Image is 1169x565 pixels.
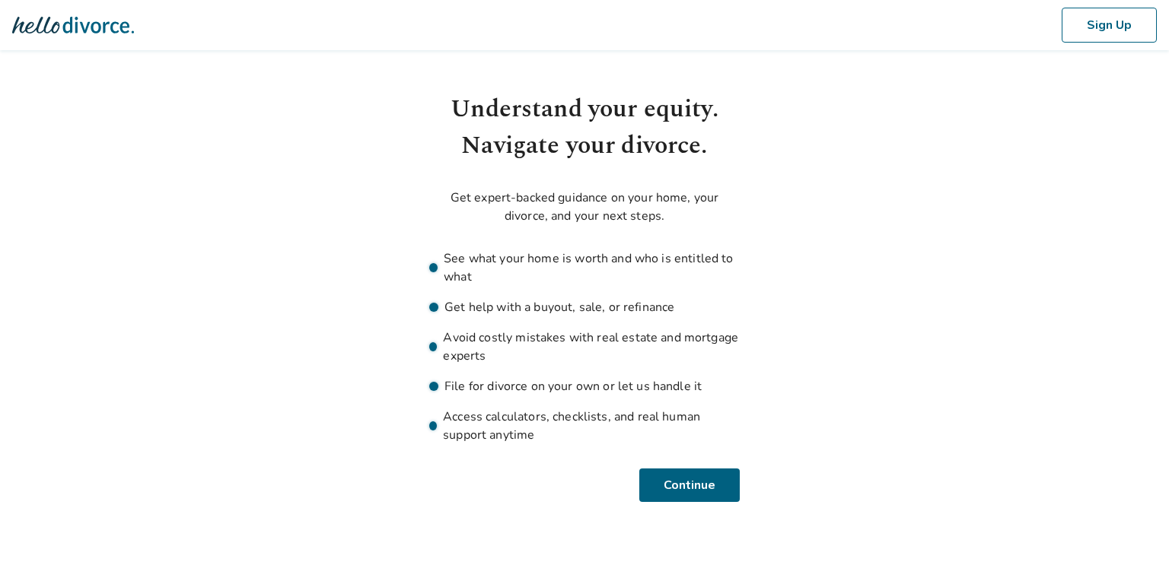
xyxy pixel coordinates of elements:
[1062,8,1157,43] button: Sign Up
[429,377,740,395] li: File for divorce on your own or let us handle it
[429,189,740,225] p: Get expert-backed guidance on your home, your divorce, and your next steps.
[429,91,740,164] h1: Understand your equity. Navigate your divorce.
[12,10,134,40] img: Hello Divorce Logo
[429,329,740,365] li: Avoid costly mistakes with real estate and mortgage experts
[429,298,740,316] li: Get help with a buyout, sale, or refinance
[429,408,740,444] li: Access calculators, checklists, and real human support anytime
[642,468,740,502] button: Continue
[429,249,740,286] li: See what your home is worth and who is entitled to what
